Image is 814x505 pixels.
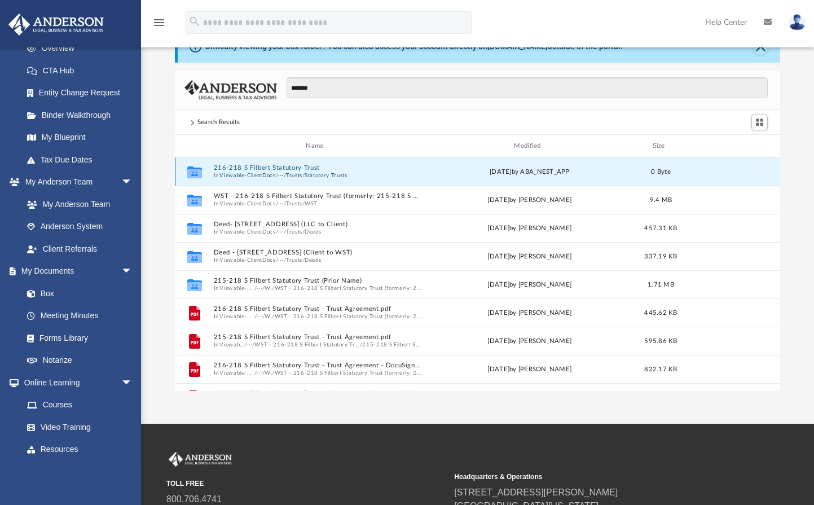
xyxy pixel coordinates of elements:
[360,341,362,349] span: /
[16,238,144,260] a: Client Referrals
[274,285,421,292] button: WST - 216-218 S Filbert Statutory Trust (formerly: 215-218 S Filbert Statutory Trust)
[219,341,244,349] button: Viewable-ClientDocs
[305,172,347,179] button: Statutory Trusts
[8,260,144,283] a: My Documentsarrow_drop_down
[219,229,275,236] button: Viewable-ClientDocs
[121,171,144,194] span: arrow_drop_down
[274,313,421,320] button: WST - 216-218 S Filbert Statutory Trust (formerly: 215-218 S Filbert Statutory Trust)
[262,285,265,292] span: /
[272,313,274,320] span: /
[16,59,149,82] a: CTA Hub
[16,104,149,126] a: Binder Walkthrough
[213,341,421,349] span: In
[426,167,633,177] div: [DATE] by ABA_NEST_APP
[265,285,272,292] button: WST
[426,280,633,290] div: [DATE] by [PERSON_NAME]
[305,229,321,236] button: Deeds
[213,141,420,151] div: Name
[213,306,421,313] button: 216-218 S Filbert Statutory Trust - Trust Agreement.pdf
[638,141,683,151] div: Size
[275,172,278,179] span: /
[649,197,672,203] span: 9.4 MB
[16,148,149,171] a: Tax Due Dates
[257,285,262,292] button: ···
[426,365,633,375] div: [DATE] by [PERSON_NAME]
[152,16,166,29] i: menu
[275,257,278,264] span: /
[286,257,302,264] button: Trusts
[219,313,254,320] button: Viewable-ClientDocs
[8,171,144,194] a: My Anderson Teamarrow_drop_down
[213,221,421,229] button: Deed- [STREET_ADDRESS] (LLC to Client)
[302,172,305,179] span: /
[121,460,144,484] span: arrow_drop_down
[272,370,274,377] span: /
[302,257,305,264] span: /
[16,82,149,104] a: Entity Change Request
[252,341,254,349] span: /
[305,257,321,264] button: Deeds
[213,362,421,370] button: 216-218 S Filbert Statutory Trust - Trust Agreement - DocuSigned.pdf
[283,229,285,236] span: /
[213,249,421,257] button: Deed - [STREET_ADDRESS] (Client to WST)
[287,77,768,99] input: Search files and folders
[262,313,265,320] span: /
[254,341,360,349] button: WST - 216-218 S Filbert Statutory Trust (formerly: 215-218 S Filbert Statutory Trust)
[213,285,421,292] span: In
[644,338,677,344] span: 595.86 KB
[213,165,421,172] button: 216-218 S Filbert Statutory Trust
[16,37,149,60] a: Overview
[426,336,633,346] div: [DATE] by [PERSON_NAME]
[426,308,633,318] div: [DATE] by [PERSON_NAME]
[275,200,278,208] span: /
[8,460,149,483] a: Billingarrow_drop_down
[166,494,222,504] a: 800.706.4741
[213,390,421,398] button: 216-218 S Filbert Statutory Trust - Assignment of Interest.pdf
[5,14,107,36] img: Anderson Advisors Platinum Portal
[426,195,633,205] div: [DATE] by [PERSON_NAME]
[254,313,257,320] span: /
[213,172,421,179] span: In
[283,172,285,179] span: /
[16,438,144,461] a: Resources
[305,200,318,208] button: WST
[213,193,421,200] button: WST - 216-218 S Filbert Statutory Trust (formerly: 215-218 S Filbert Statutory Trust)
[688,141,767,151] div: id
[16,349,144,372] a: Notarize
[121,260,144,283] span: arrow_drop_down
[278,200,284,208] button: ···
[278,229,284,236] button: ···
[254,370,257,377] span: /
[16,193,138,216] a: My Anderson Team
[121,371,144,394] span: arrow_drop_down
[213,229,421,236] span: In
[426,223,633,234] div: [DATE] by [PERSON_NAME]
[278,172,284,179] button: ···
[213,257,421,264] span: In
[265,370,272,377] button: WST
[644,225,677,231] span: 457.31 KB
[262,370,265,377] span: /
[302,229,305,236] span: /
[426,252,633,262] div: [DATE] by [PERSON_NAME]
[219,257,275,264] button: Viewable-ClientDocs
[362,341,421,349] button: 215-218 S Filbert Statutory Trust (Prior Name)
[302,200,305,208] span: /
[644,310,677,316] span: 445.62 KB
[16,305,144,327] a: Meeting Minutes
[644,253,677,260] span: 337.19 KB
[247,341,252,349] button: ···
[425,141,633,151] div: Modified
[16,327,138,349] a: Forms Library
[283,200,285,208] span: /
[213,370,421,377] span: In
[265,313,272,320] button: WST
[254,285,257,292] span: /
[213,200,421,208] span: In
[274,370,421,377] button: WST - 216-218 S Filbert Statutory Trust (formerly: 215-218 S Filbert Statutory Trust)
[651,169,671,175] span: 0 Byte
[213,278,421,285] button: 215-218 S Filbert Statutory Trust (Prior Name)
[272,285,274,292] span: /
[648,282,674,288] span: 1.71 MB
[179,141,208,151] div: id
